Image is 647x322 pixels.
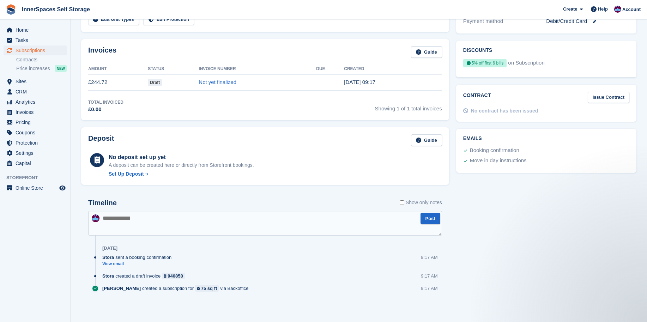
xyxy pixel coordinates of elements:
span: Storefront [6,174,70,181]
div: 75 sq ft [201,285,217,292]
span: Capital [16,158,58,168]
th: Status [148,63,199,75]
img: Paul Allo [614,6,621,13]
span: Protection [16,138,58,148]
span: Help [598,6,608,13]
div: Set Up Deposit [109,170,144,178]
a: Edit Protection [143,14,194,25]
label: Show only notes [400,199,442,206]
div: Total Invoiced [88,99,123,105]
div: Debit/Credit Card [546,17,629,25]
span: Invoices [16,107,58,117]
span: Stora [102,273,114,279]
a: menu [4,35,67,45]
a: menu [4,87,67,97]
span: Analytics [16,97,58,107]
th: Created [344,63,442,75]
time: 2025-09-29 08:17:44 UTC [344,79,375,85]
a: Set Up Deposit [109,170,254,178]
a: menu [4,45,67,55]
span: Create [563,6,577,13]
span: Coupons [16,128,58,138]
div: 5% off first 6 bills [463,59,507,67]
h2: Invoices [88,46,116,58]
div: created a draft invoice [102,273,188,279]
div: sent a booking confirmation [102,254,175,261]
span: Price increases [16,65,50,72]
div: [DATE] [102,245,117,251]
div: £0.00 [88,105,123,114]
div: created a subscription for via Backoffice [102,285,252,292]
span: Sites [16,77,58,86]
span: Home [16,25,58,35]
img: stora-icon-8386f47178a22dfd0bd8f6a31ec36ba5ce8667c1dd55bd0f319d3a0aa187defe.svg [6,4,16,15]
a: Guide [411,134,442,146]
div: Payment method [463,17,546,25]
a: Edit Unit Types [88,14,139,25]
span: Stora [102,254,114,261]
th: Invoice Number [199,63,316,75]
span: Showing 1 of 1 total invoices [375,99,442,114]
span: Account [622,6,641,13]
div: 9:17 AM [421,254,438,261]
h2: Timeline [88,199,117,207]
h2: Discounts [463,48,629,53]
span: Subscriptions [16,45,58,55]
a: 940858 [162,273,185,279]
a: menu [4,128,67,138]
a: menu [4,77,67,86]
h2: Contract [463,92,491,103]
p: A deposit can be created here or directly from Storefront bookings. [109,162,254,169]
div: 9:17 AM [421,273,438,279]
span: Settings [16,148,58,158]
a: Issue Contract [588,92,629,103]
span: Online Store [16,183,58,193]
div: No contract has been issued [471,107,538,115]
div: Booking confirmation [470,146,519,155]
span: [PERSON_NAME] [102,285,141,292]
div: 940858 [168,273,183,279]
a: Contracts [16,56,67,63]
a: menu [4,158,67,168]
a: InnerSpaces Self Storage [19,4,93,15]
input: Show only notes [400,199,404,206]
a: menu [4,148,67,158]
a: menu [4,97,67,107]
h2: Deposit [88,134,114,146]
a: Price increases NEW [16,65,67,72]
span: Pricing [16,117,58,127]
td: £244.72 [88,74,148,90]
button: Post [421,213,440,224]
a: Not yet finalized [199,79,236,85]
a: 75 sq ft [195,285,219,292]
div: NEW [55,65,67,72]
a: menu [4,138,67,148]
div: No deposit set up yet [109,153,254,162]
a: View email [102,261,175,267]
span: Draft [148,79,162,86]
a: Preview store [58,184,67,192]
th: Amount [88,63,148,75]
a: menu [4,107,67,117]
th: Due [316,63,344,75]
a: menu [4,25,67,35]
span: Tasks [16,35,58,45]
img: Paul Allo [92,214,99,222]
span: CRM [16,87,58,97]
a: menu [4,183,67,193]
div: 9:17 AM [421,285,438,292]
h2: Emails [463,136,629,141]
a: Guide [411,46,442,58]
div: Move in day instructions [470,157,527,165]
a: menu [4,117,67,127]
span: on Subscription [508,59,544,70]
